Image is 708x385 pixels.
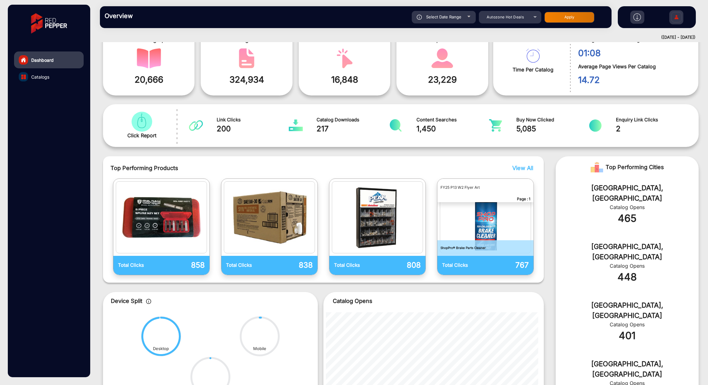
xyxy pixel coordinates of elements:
[332,48,357,68] img: catalog
[108,73,190,86] span: 20,666
[389,119,403,132] img: catalog
[333,297,534,305] p: Catalog Opens
[334,262,377,269] p: Total Clicks
[512,165,533,171] span: View All
[616,123,689,134] span: 2
[226,183,313,251] img: catalog
[442,262,485,269] p: Total Clicks
[565,183,689,203] div: [GEOGRAPHIC_DATA], [GEOGRAPHIC_DATA]
[253,346,266,352] div: Mobile
[153,346,169,352] div: Desktop
[161,260,205,271] p: 858
[588,119,602,132] img: catalog
[189,119,203,132] img: catalog
[526,49,540,63] img: catalog
[511,164,532,172] button: View All
[317,123,389,134] span: 217
[606,161,664,173] span: Top Performing Cities
[334,183,421,251] img: catalog
[437,240,533,256] p: ShopPro® Brake Parts Cleaner
[616,116,689,124] span: Enquiry Link Clicks
[591,161,603,173] img: Rank image
[14,68,84,85] a: Catalogs
[118,262,161,269] p: Total Clicks
[565,359,689,379] div: [GEOGRAPHIC_DATA], [GEOGRAPHIC_DATA]
[437,196,533,202] p: Page : 1
[485,260,529,271] p: 767
[565,300,689,321] div: [GEOGRAPHIC_DATA], [GEOGRAPHIC_DATA]
[217,116,289,124] span: Link Clicks
[633,13,641,21] img: h2download.svg
[303,73,386,86] span: 16,848
[226,262,269,269] p: Total Clicks
[565,211,689,226] div: 465
[578,63,689,70] span: Average Page Views Per Catalog
[565,270,689,285] div: 448
[565,203,689,211] div: Catalog Opens
[516,116,589,124] span: Buy Now Clicked
[130,112,154,132] img: catalog
[289,119,303,132] img: catalog
[118,183,205,251] img: catalog
[217,123,289,134] span: 200
[578,73,689,86] span: 14.72
[31,74,49,80] span: Catalogs
[442,183,529,251] img: catalog
[437,179,533,196] p: FY25 P13 W2 Flyer Art
[377,260,421,271] p: 808
[417,15,422,20] img: icon
[416,116,489,124] span: Content Searches
[269,260,313,271] p: 838
[234,48,259,68] img: catalog
[565,328,689,343] div: 401
[416,123,489,134] span: 1,450
[516,123,589,134] span: 5,085
[111,164,436,172] span: Top Performing Products
[14,51,84,68] a: Dashboard
[31,57,54,63] span: Dashboard
[94,34,696,41] div: ([DATE] - [DATE])
[565,241,689,262] div: [GEOGRAPHIC_DATA], [GEOGRAPHIC_DATA]
[565,262,689,270] div: Catalog Opens
[544,12,594,23] button: Apply
[127,132,156,139] span: Click Report
[489,119,503,132] img: catalog
[426,14,461,19] span: Select Date Range
[27,8,71,39] img: vmg-logo
[21,75,26,79] img: catalog
[111,298,142,304] span: Device Split
[146,299,151,304] img: icon
[205,73,288,86] span: 324,934
[317,116,389,124] span: Catalog Downloads
[21,57,26,63] img: home
[105,12,192,20] h3: Overview
[401,73,483,86] span: 23,229
[137,48,161,68] img: catalog
[565,321,689,328] div: Catalog Opens
[430,48,455,68] img: catalog
[578,46,689,60] span: 01:08
[487,15,524,19] span: Autozone Hot Deals
[670,7,683,29] img: Sign%20Up.svg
